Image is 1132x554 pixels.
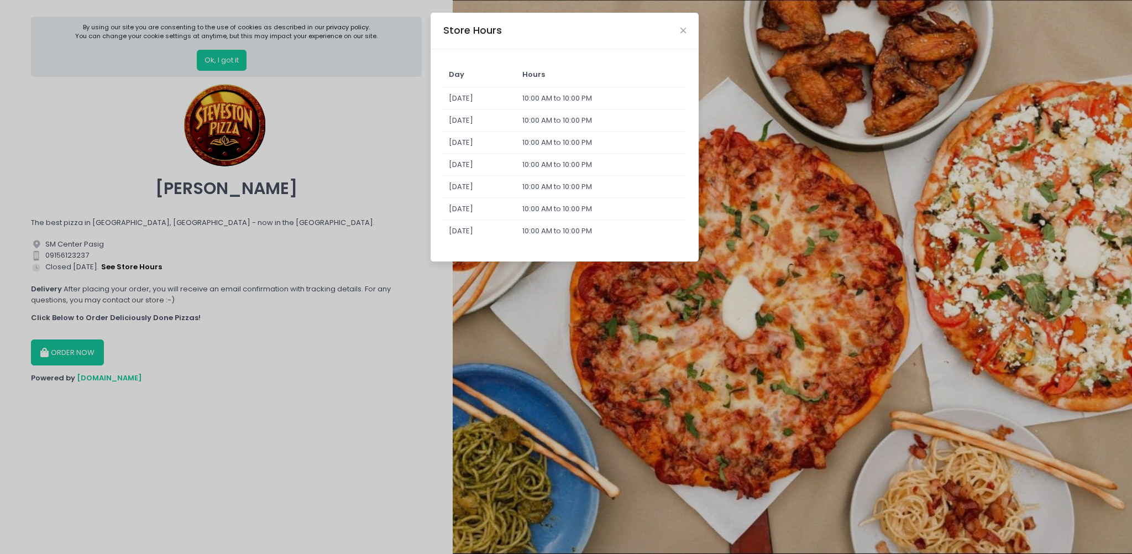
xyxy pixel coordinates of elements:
td: 10:00 AM to 10:00 PM [517,109,686,132]
td: [DATE] [443,87,517,109]
div: Store Hours [443,23,502,38]
td: [DATE] [443,109,517,132]
td: 10:00 AM to 10:00 PM [517,220,686,242]
td: 10:00 AM to 10:00 PM [517,132,686,154]
td: 10:00 AM to 10:00 PM [517,87,686,109]
td: [DATE] [443,176,517,198]
td: Hours [517,62,686,87]
td: [DATE] [443,154,517,176]
td: 10:00 AM to 10:00 PM [517,154,686,176]
td: [DATE] [443,220,517,242]
td: 10:00 AM to 10:00 PM [517,176,686,198]
td: [DATE] [443,132,517,154]
td: [DATE] [443,198,517,220]
td: Day [443,62,517,87]
button: Close [680,28,686,33]
td: 10:00 AM to 10:00 PM [517,198,686,220]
